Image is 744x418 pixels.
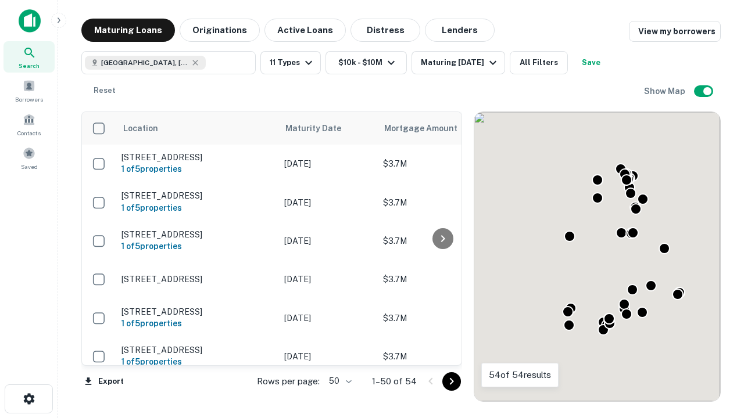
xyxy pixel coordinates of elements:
[384,121,473,135] span: Mortgage Amount
[644,85,687,98] h6: Show Map
[3,75,55,106] a: Borrowers
[350,19,420,42] button: Distress
[686,288,744,344] iframe: Chat Widget
[474,112,720,401] div: 0 0
[81,373,127,390] button: Export
[121,355,273,368] h6: 1 of 5 properties
[442,372,461,391] button: Go to next page
[86,79,123,102] button: Reset
[121,345,273,355] p: [STREET_ADDRESS]
[116,112,278,145] th: Location
[425,19,495,42] button: Lenders
[383,312,499,325] p: $3.7M
[278,112,377,145] th: Maturity Date
[101,57,188,68] span: [GEOGRAPHIC_DATA], [GEOGRAPHIC_DATA]
[421,56,500,70] div: Maturing [DATE]
[121,307,273,317] p: [STREET_ADDRESS]
[284,157,371,170] p: [DATE]
[121,201,273,214] h6: 1 of 5 properties
[383,273,499,286] p: $3.7M
[377,112,505,145] th: Mortgage Amount
[573,51,610,74] button: Save your search to get updates of matches that match your search criteria.
[3,142,55,174] a: Saved
[180,19,260,42] button: Originations
[121,274,273,284] p: [STREET_ADDRESS]
[383,235,499,247] p: $3.7M
[121,163,273,175] h6: 1 of 5 properties
[3,41,55,73] a: Search
[123,121,158,135] span: Location
[372,374,417,388] p: 1–50 of 54
[264,19,346,42] button: Active Loans
[19,61,40,70] span: Search
[383,196,499,209] p: $3.7M
[260,51,321,74] button: 11 Types
[325,51,407,74] button: $10k - $10M
[284,350,371,363] p: [DATE]
[121,229,273,240] p: [STREET_ADDRESS]
[285,121,356,135] span: Maturity Date
[284,196,371,209] p: [DATE]
[121,152,273,163] p: [STREET_ADDRESS]
[383,157,499,170] p: $3.7M
[412,51,505,74] button: Maturing [DATE]
[510,51,568,74] button: All Filters
[121,317,273,330] h6: 1 of 5 properties
[629,21,721,42] a: View my borrowers
[257,374,320,388] p: Rows per page:
[284,273,371,286] p: [DATE]
[121,240,273,253] h6: 1 of 5 properties
[489,368,551,382] p: 54 of 54 results
[15,95,43,104] span: Borrowers
[324,373,353,390] div: 50
[284,235,371,247] p: [DATE]
[81,19,175,42] button: Maturing Loans
[3,109,55,140] a: Contacts
[21,162,38,171] span: Saved
[121,190,273,201] p: [STREET_ADDRESS]
[19,9,41,33] img: capitalize-icon.png
[284,312,371,325] p: [DATE]
[383,350,499,363] p: $3.7M
[17,128,41,138] span: Contacts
